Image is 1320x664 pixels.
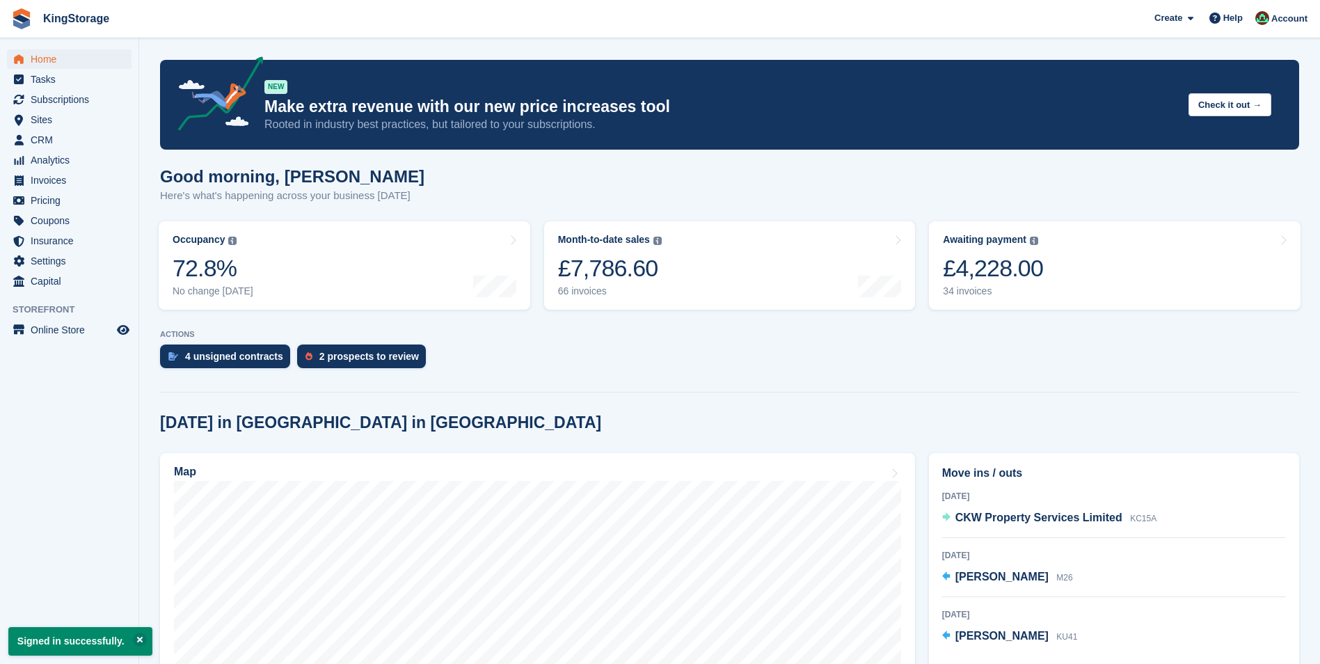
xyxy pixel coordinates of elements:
[31,271,114,291] span: Capital
[160,330,1299,339] p: ACTIONS
[942,549,1286,562] div: [DATE]
[7,231,132,251] a: menu
[1223,11,1243,25] span: Help
[115,322,132,338] a: Preview store
[168,352,178,361] img: contract_signature_icon-13c848040528278c33f63329250d36e43548de30e8caae1d1a13099fd9432cc5.svg
[173,234,225,246] div: Occupancy
[13,303,138,317] span: Storefront
[1255,11,1269,25] img: John King
[173,254,253,283] div: 72.8%
[942,509,1157,528] a: CKW Property Services Limited KC15A
[558,285,662,297] div: 66 invoices
[929,221,1301,310] a: Awaiting payment £4,228.00 34 invoices
[7,90,132,109] a: menu
[31,320,114,340] span: Online Store
[1188,93,1271,116] button: Check it out →
[38,7,115,30] a: KingStorage
[7,211,132,230] a: menu
[943,234,1026,246] div: Awaiting payment
[7,251,132,271] a: menu
[1056,632,1077,642] span: KU41
[160,345,297,375] a: 4 unsigned contracts
[264,117,1177,132] p: Rooted in industry best practices, but tailored to your subscriptions.
[943,254,1043,283] div: £4,228.00
[31,130,114,150] span: CRM
[31,150,114,170] span: Analytics
[264,97,1177,117] p: Make extra revenue with our new price increases tool
[7,171,132,190] a: menu
[160,188,424,204] p: Here's what's happening across your business [DATE]
[305,352,312,361] img: prospect-51fa495bee0391a8d652442698ab0144808aea92771e9ea1ae160a38d050c398.svg
[942,490,1286,503] div: [DATE]
[31,211,114,230] span: Coupons
[159,221,530,310] a: Occupancy 72.8% No change [DATE]
[558,254,662,283] div: £7,786.60
[31,90,114,109] span: Subscriptions
[1154,11,1182,25] span: Create
[7,70,132,89] a: menu
[1030,237,1038,245] img: icon-info-grey-7440780725fd019a000dd9b08b2336e03edf1995a4989e88bcd33f0948082b44.svg
[7,320,132,340] a: menu
[319,351,419,362] div: 2 prospects to review
[1271,12,1307,26] span: Account
[174,466,196,478] h2: Map
[7,191,132,210] a: menu
[31,191,114,210] span: Pricing
[173,285,253,297] div: No change [DATE]
[942,628,1078,646] a: [PERSON_NAME] KU41
[1130,514,1156,523] span: KC15A
[1056,573,1072,583] span: M26
[943,285,1043,297] div: 34 invoices
[31,251,114,271] span: Settings
[166,56,264,136] img: price-adjustments-announcement-icon-8257ccfd72463d97f412b2fc003d46551f7dbcb40ab6d574587a9cd5c0d94...
[31,70,114,89] span: Tasks
[31,49,114,69] span: Home
[160,167,424,186] h1: Good morning, [PERSON_NAME]
[160,413,601,432] h2: [DATE] in [GEOGRAPHIC_DATA] in [GEOGRAPHIC_DATA]
[7,49,132,69] a: menu
[31,171,114,190] span: Invoices
[7,150,132,170] a: menu
[955,630,1049,642] span: [PERSON_NAME]
[185,351,283,362] div: 4 unsigned contracts
[558,234,650,246] div: Month-to-date sales
[955,512,1122,523] span: CKW Property Services Limited
[8,627,152,656] p: Signed in successfully.
[264,80,287,94] div: NEW
[31,110,114,129] span: Sites
[11,8,32,29] img: stora-icon-8386f47178a22dfd0bd8f6a31ec36ba5ce8667c1dd55bd0f319d3a0aa187defe.svg
[942,465,1286,482] h2: Move ins / outs
[7,271,132,291] a: menu
[7,110,132,129] a: menu
[955,571,1049,583] span: [PERSON_NAME]
[31,231,114,251] span: Insurance
[942,569,1073,587] a: [PERSON_NAME] M26
[544,221,916,310] a: Month-to-date sales £7,786.60 66 invoices
[297,345,433,375] a: 2 prospects to review
[942,608,1286,621] div: [DATE]
[7,130,132,150] a: menu
[653,237,662,245] img: icon-info-grey-7440780725fd019a000dd9b08b2336e03edf1995a4989e88bcd33f0948082b44.svg
[228,237,237,245] img: icon-info-grey-7440780725fd019a000dd9b08b2336e03edf1995a4989e88bcd33f0948082b44.svg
